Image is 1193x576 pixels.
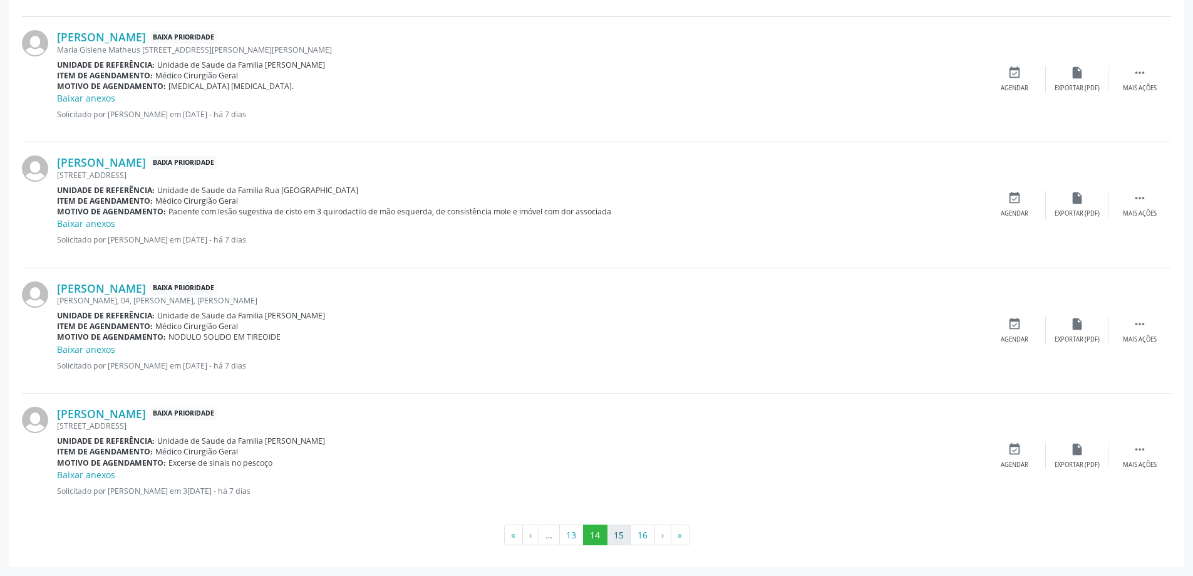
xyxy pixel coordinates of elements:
p: Solicitado por [PERSON_NAME] em [DATE] - há 7 dias [57,109,983,120]
b: Item de agendamento: [57,70,153,81]
b: Unidade de referência: [57,436,155,446]
a: Baixar anexos [57,92,115,104]
div: [STREET_ADDRESS] [57,421,983,431]
div: Exportar (PDF) [1055,209,1100,218]
span: Paciente com lesão sugestiva de cisto em 3 quirodactilo de mão esquerda, de consistência mole e i... [168,206,611,217]
button: Go to last page [671,525,689,546]
div: Mais ações [1123,84,1157,93]
i:  [1133,66,1147,80]
span: Médico Cirurgião Geral [155,446,238,457]
b: Unidade de referência: [57,60,155,70]
button: Go to previous page [522,525,539,546]
span: Baixa Prioridade [150,281,217,295]
a: [PERSON_NAME] [57,30,146,44]
i: insert_drive_file [1070,442,1084,456]
span: Unidade de Saude da Familia [PERSON_NAME] [157,60,325,70]
b: Motivo de agendamento: [57,458,166,468]
div: Maria Gislene Matheus [STREET_ADDRESS][PERSON_NAME][PERSON_NAME] [57,45,983,55]
a: Baixar anexos [57,217,115,229]
i: insert_drive_file [1070,317,1084,331]
div: Mais ações [1123,335,1157,344]
b: Motivo de agendamento: [57,206,166,217]
i:  [1133,317,1147,331]
img: img [22,155,48,182]
b: Motivo de agendamento: [57,332,166,342]
i: event_available [1008,66,1021,80]
div: [PERSON_NAME], 04, [PERSON_NAME], [PERSON_NAME] [57,295,983,306]
span: [MEDICAL_DATA] [MEDICAL_DATA]. [168,81,294,92]
button: Go to next page [654,525,671,546]
button: Go to page 16 [631,525,655,546]
button: Go to page 13 [559,525,584,546]
div: Agendar [1001,209,1028,218]
span: Médico Cirurgião Geral [155,70,238,81]
a: Baixar anexos [57,343,115,355]
i: event_available [1008,442,1021,456]
span: Baixa Prioridade [150,31,217,44]
p: Solicitado por [PERSON_NAME] em [DATE] - há 7 dias [57,234,983,245]
i: event_available [1008,317,1021,331]
span: Excerse de sinais no pescoço [168,458,272,468]
span: Médico Cirurgião Geral [155,321,238,332]
a: [PERSON_NAME] [57,281,146,295]
b: Item de agendamento: [57,321,153,332]
i:  [1133,442,1147,456]
span: Unidade de Saude da Familia [PERSON_NAME] [157,310,325,321]
i: event_available [1008,191,1021,205]
img: img [22,281,48,308]
div: Agendar [1001,84,1028,93]
b: Unidade de referência: [57,185,155,196]
ul: Pagination [22,525,1171,546]
div: Mais ações [1123,209,1157,218]
span: Baixa Prioridade [150,407,217,421]
p: Solicitado por [PERSON_NAME] em 3[DATE] - há 7 dias [57,486,983,496]
a: [PERSON_NAME] [57,407,146,421]
button: Go to page 15 [607,525,631,546]
i: insert_drive_file [1070,66,1084,80]
span: Médico Cirurgião Geral [155,196,238,206]
div: Exportar (PDF) [1055,84,1100,93]
div: [STREET_ADDRESS] [57,170,983,181]
img: img [22,30,48,56]
span: Baixa Prioridade [150,156,217,169]
button: Go to page 14 [583,525,607,546]
img: img [22,407,48,433]
p: Solicitado por [PERSON_NAME] em [DATE] - há 7 dias [57,360,983,371]
a: [PERSON_NAME] [57,155,146,169]
b: Motivo de agendamento: [57,81,166,92]
div: Agendar [1001,335,1028,344]
button: Go to first page [504,525,523,546]
span: Unidade de Saude da Familia Rua [GEOGRAPHIC_DATA] [157,185,358,196]
i: insert_drive_file [1070,191,1084,205]
span: Unidade de Saude da Familia [PERSON_NAME] [157,436,325,446]
div: Mais ações [1123,461,1157,469]
b: Item de agendamento: [57,196,153,206]
b: Item de agendamento: [57,446,153,457]
b: Unidade de referência: [57,310,155,321]
div: Exportar (PDF) [1055,335,1100,344]
a: Baixar anexos [57,469,115,481]
i:  [1133,191,1147,205]
span: NODULO SOLIDO EM TIREOIDE [168,332,281,342]
div: Exportar (PDF) [1055,461,1100,469]
div: Agendar [1001,461,1028,469]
